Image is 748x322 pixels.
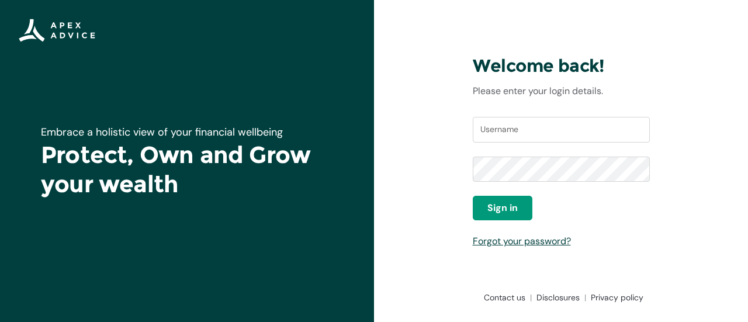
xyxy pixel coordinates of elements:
[473,235,571,247] a: Forgot your password?
[487,201,518,215] span: Sign in
[473,196,532,220] button: Sign in
[41,140,333,199] h1: Protect, Own and Grow your wealth
[586,292,643,303] a: Privacy policy
[473,117,650,143] input: Username
[19,19,95,42] img: Apex Advice Group
[532,292,586,303] a: Disclosures
[473,55,650,77] h3: Welcome back!
[473,84,650,98] p: Please enter your login details.
[41,125,283,139] span: Embrace a holistic view of your financial wellbeing
[479,292,532,303] a: Contact us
